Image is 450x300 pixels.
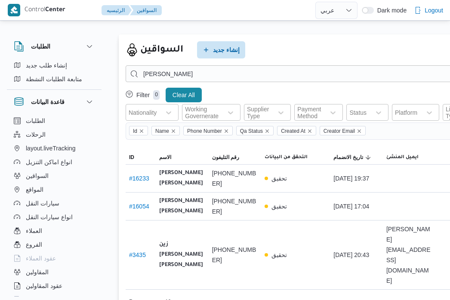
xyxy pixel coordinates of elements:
div: Working Governerate [185,106,219,119]
button: Remove Created At from selection in this group [307,129,312,134]
span: تاريخ الانضمام; Sorted in descending order [333,154,363,161]
span: ID [129,154,134,161]
p: تحقيق [271,250,287,260]
img: X8yXhbKr1z7QwAAAABJRU5ErkJggg== [8,4,20,16]
span: انواع اماكن التنزيل [26,157,72,167]
span: Dark mode [374,7,407,14]
b: زين [PERSON_NAME] [PERSON_NAME] [159,239,205,270]
span: [PHONE_NUMBER] [212,196,258,217]
span: Name [155,126,169,136]
span: Phone Number [187,126,222,136]
button: المواقع [10,183,98,196]
button: ID [126,150,156,164]
span: Id [133,126,137,136]
span: إنشاء طلب جديد [26,60,67,70]
span: عقود المقاولين [26,281,62,291]
span: [PHONE_NUMBER] [212,245,258,265]
span: التحقق من البيانات [265,154,308,161]
span: Created At [281,126,305,136]
svg: Sorted in descending order [365,154,372,161]
button: الطلبات [10,114,98,128]
span: Qa Status [240,126,263,136]
div: قاعدة البيانات [7,114,102,300]
button: Clear All [166,88,202,102]
button: Remove Name from selection in this group [171,129,176,134]
a: #16233 [129,175,149,182]
button: الفروع [10,238,98,251]
button: إنشاء جديد [197,41,245,58]
p: 0 [153,90,160,100]
h3: قاعدة البيانات [31,97,65,107]
span: العملاء [26,226,42,236]
button: عقود العملاء [10,251,98,265]
span: [DATE] 19:37 [333,173,369,184]
button: عقود المقاولين [10,279,98,293]
button: رقم التليفون [209,150,262,164]
b: Center [45,7,65,14]
span: Creator Email [324,126,355,136]
span: ايميل المنشئ [386,154,419,161]
span: layout.liveTracking [26,143,75,153]
span: سيارات النقل [26,198,59,208]
span: متابعة الطلبات النشطة [26,74,82,84]
span: الطلبات [26,116,45,126]
p: تحقيق [271,173,287,184]
span: [DATE] 20:43 [333,250,369,260]
button: Remove Creator Email from selection in this group [357,129,362,134]
p: Filter [136,92,150,98]
a: #16054 [129,203,149,210]
span: Creator Email [320,126,366,135]
span: [DATE] 17:04 [333,201,369,211]
button: الرحلات [10,128,98,141]
button: Remove Phone Number from selection in this group [224,129,229,134]
h3: الطلبات [31,41,50,52]
b: [PERSON_NAME] [PERSON_NAME] [159,168,205,189]
h2: السواقين [140,43,183,58]
span: Name [151,126,180,135]
div: Nationality [129,109,157,116]
span: Id [129,126,148,135]
button: سيارات النقل [10,196,98,210]
span: Created At [277,126,316,135]
span: الرحلات [26,129,46,140]
button: إنشاء طلب جديد [10,58,98,72]
button: layout.liveTracking [10,141,98,155]
button: قاعدة البيانات [14,97,95,107]
span: الاسم [159,154,171,161]
button: الرئيسيه [102,5,132,15]
div: Platform [395,109,417,116]
button: الطلبات [14,41,95,52]
span: المقاولين [26,267,49,277]
p: تحقيق [271,201,287,211]
span: [PERSON_NAME][EMAIL_ADDRESS][DOMAIN_NAME] [386,224,432,286]
div: Payment Method [297,106,321,119]
span: الفروع [26,239,42,250]
span: عقود العملاء [26,253,56,263]
button: انواع سيارات النقل [10,210,98,224]
button: Remove Id from selection in this group [139,129,144,134]
span: المواقع [26,184,43,195]
span: Logout [425,5,443,15]
a: #3435 [129,251,146,258]
b: [PERSON_NAME] [PERSON_NAME] [159,196,205,217]
button: المقاولين [10,265,98,279]
span: رقم التليفون [212,154,239,161]
button: السواقين [130,5,162,15]
button: Remove Qa Status from selection in this group [265,129,270,134]
button: السواقين [10,169,98,183]
button: العملاء [10,224,98,238]
span: Phone Number [183,126,233,135]
div: Status [349,109,367,116]
span: Qa Status [236,126,274,135]
button: تاريخ الانضمامSorted in descending order [330,150,383,164]
button: الاسم [156,150,209,164]
span: السواقين [26,171,49,181]
span: انواع سيارات النقل [26,212,73,222]
div: Supplier Type [247,106,269,119]
button: متابعة الطلبات النشطة [10,72,98,86]
div: الطلبات [7,58,102,89]
button: انواع اماكن التنزيل [10,155,98,169]
button: Logout [411,2,447,19]
span: [PHONE_NUMBER] [212,168,258,189]
span: إنشاء جديد [213,45,240,55]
